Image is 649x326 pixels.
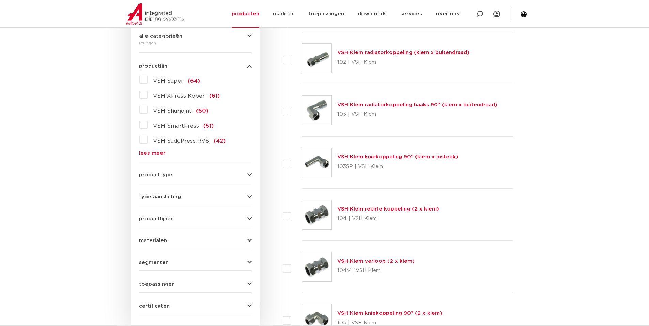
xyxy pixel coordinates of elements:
[139,39,252,47] div: fittingen
[302,96,331,125] img: Thumbnail for VSH Klem radiatorkoppeling haaks 90° (klem x buitendraad)
[203,123,214,129] span: (51)
[337,50,469,55] a: VSH Klem radiatorkoppeling (klem x buitendraad)
[153,138,209,144] span: VSH SudoPress RVS
[153,93,205,99] span: VSH XPress Koper
[337,109,497,120] p: 103 | VSH Klem
[153,123,199,129] span: VSH SmartPress
[214,138,226,144] span: (42)
[302,200,331,229] img: Thumbnail for VSH Klem rechte koppeling (2 x klem)
[337,102,497,107] a: VSH Klem radiatorkoppeling haaks 90° (klem x buitendraad)
[337,206,439,212] a: VSH Klem rechte koppeling (2 x klem)
[139,282,175,287] span: toepassingen
[139,34,182,39] span: alle categorieën
[139,238,167,243] span: materialen
[337,57,469,68] p: 102 | VSH Klem
[139,260,252,265] button: segmenten
[139,64,167,69] span: productlijn
[139,216,174,221] span: productlijnen
[139,282,252,287] button: toepassingen
[139,172,172,177] span: producttype
[139,194,181,199] span: type aansluiting
[188,78,200,84] span: (64)
[337,265,415,276] p: 104V | VSH Klem
[139,151,252,156] a: lees meer
[153,78,183,84] span: VSH Super
[302,148,331,177] img: Thumbnail for VSH Klem kniekoppeling 90° (klem x insteek)
[153,108,191,114] span: VSH Shurjoint
[302,252,331,281] img: Thumbnail for VSH Klem verloop (2 x klem)
[139,216,252,221] button: productlijnen
[139,64,252,69] button: productlijn
[139,260,169,265] span: segmenten
[337,161,458,172] p: 103SP | VSH Klem
[209,93,220,99] span: (61)
[139,34,252,39] button: alle categorieën
[139,304,252,309] button: certificaten
[139,304,170,309] span: certificaten
[337,311,442,316] a: VSH Klem kniekoppeling 90° (2 x klem)
[139,194,252,199] button: type aansluiting
[302,44,331,73] img: Thumbnail for VSH Klem radiatorkoppeling (klem x buitendraad)
[337,259,415,264] a: VSH Klem verloop (2 x klem)
[337,213,439,224] p: 104 | VSH Klem
[139,172,252,177] button: producttype
[337,154,458,159] a: VSH Klem kniekoppeling 90° (klem x insteek)
[139,238,252,243] button: materialen
[196,108,208,114] span: (60)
